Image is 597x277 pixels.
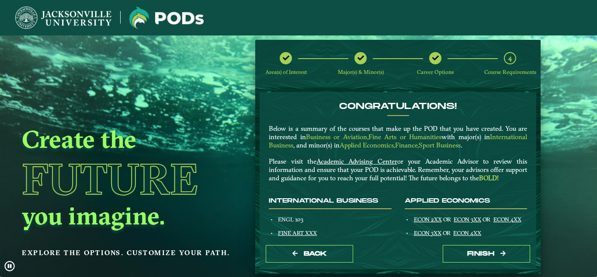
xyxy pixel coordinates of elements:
[405,197,528,205] h4: Applied Economics
[493,216,521,223] a: ECON 4XX
[266,245,353,263] button: Back
[367,133,368,141] span: ,
[394,141,395,149] span: ,
[368,133,442,141] span: Fine Arts or Humanities
[129,7,204,29] img: Jacksonville University logo
[508,54,512,62] span: 4
[412,229,527,236] div: OR
[454,216,481,223] a: ECON 3XX
[412,216,527,223] div: OR OR
[293,141,340,149] span: , and minor(s) in
[15,7,111,29] img: Jacksonville University logo
[265,69,307,75] span: Area(s) of Interest
[269,133,527,149] span: International Business
[316,157,397,165] a: Academic Advising Center
[22,158,235,200] h1: Future
[443,245,530,263] button: Finish
[417,69,454,75] span: Career Options
[278,216,303,223] span: ENGL 103
[419,141,461,149] span: Sport Business
[22,246,235,259] p: Explore the options. Customize your path.
[338,69,384,75] span: Major(s) & Minor(s)
[484,69,536,75] span: Course Requirements
[306,133,368,141] span: Business or Aviation
[414,216,442,223] a: ECON 2XX
[453,229,481,236] a: ECON 4XX
[479,174,499,182] strong: BOLD!
[304,250,327,257] span: Back
[269,197,392,205] h4: International Business
[278,229,317,236] a: FINE ART XXX
[269,125,527,182] p: Below is a summary of the courses that make up the POD that you have created. You are interested ...
[340,141,395,149] span: Applied Economics
[22,124,235,154] h2: Create the
[22,200,235,231] h2: you imagine.
[269,101,527,112] h4: Congratulations!
[417,141,419,149] span: ,
[414,229,441,236] a: ECON 3XX
[395,141,419,149] span: Finance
